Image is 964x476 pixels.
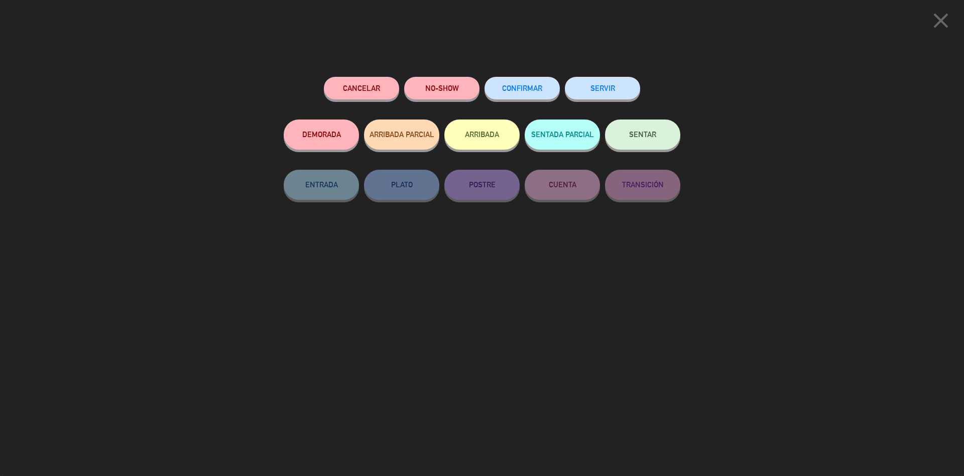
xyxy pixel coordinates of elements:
[502,84,542,92] span: CONFIRMAR
[525,170,600,200] button: CUENTA
[370,130,434,139] span: ARRIBADA PARCIAL
[284,170,359,200] button: ENTRADA
[444,120,520,150] button: ARRIBADA
[404,77,479,99] button: NO-SHOW
[565,77,640,99] button: SERVIR
[928,8,953,33] i: close
[284,120,359,150] button: DEMORADA
[605,120,680,150] button: SENTAR
[605,170,680,200] button: TRANSICIÓN
[364,120,439,150] button: ARRIBADA PARCIAL
[364,170,439,200] button: PLATO
[324,77,399,99] button: Cancelar
[525,120,600,150] button: SENTADA PARCIAL
[485,77,560,99] button: CONFIRMAR
[925,8,956,37] button: close
[444,170,520,200] button: POSTRE
[629,130,656,139] span: SENTAR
